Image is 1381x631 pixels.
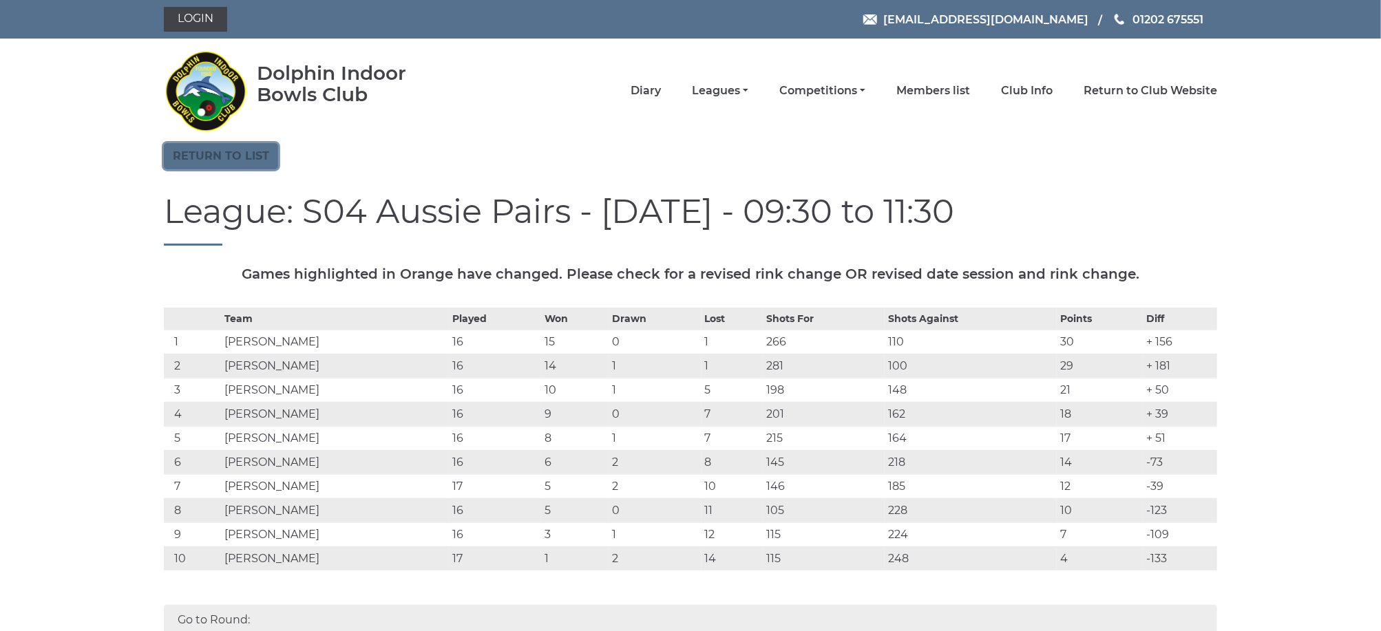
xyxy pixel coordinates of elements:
td: 21 [1057,378,1143,402]
td: 281 [763,354,885,378]
th: Diff [1143,308,1217,330]
td: + 156 [1143,330,1217,354]
th: Lost [702,308,763,330]
img: Email [863,14,877,25]
td: 9 [164,522,221,546]
h5: Games highlighted in Orange have changed. Please check for a revised rink change OR revised date ... [164,266,1217,281]
a: Diary [631,83,661,98]
td: 16 [449,426,541,450]
td: 5 [702,378,763,402]
td: [PERSON_NAME] [221,330,449,354]
td: 16 [449,450,541,474]
td: 1 [609,378,701,402]
td: + 50 [1143,378,1217,402]
td: 228 [885,498,1057,522]
th: Won [541,308,609,330]
td: 6 [164,450,221,474]
td: [PERSON_NAME] [221,474,449,498]
td: [PERSON_NAME] [221,354,449,378]
td: -133 [1143,546,1217,570]
td: 17 [449,474,541,498]
td: 215 [763,426,885,450]
td: 10 [541,378,609,402]
td: 5 [541,498,609,522]
td: 1 [609,354,701,378]
td: 10 [1057,498,1143,522]
td: 115 [763,546,885,570]
td: 7 [164,474,221,498]
a: Phone us 01202 675551 [1113,11,1203,28]
td: [PERSON_NAME] [221,522,449,546]
h1: League: S04 Aussie Pairs - [DATE] - 09:30 to 11:30 [164,193,1217,246]
td: 7 [1057,522,1143,546]
td: 3 [541,522,609,546]
td: 198 [763,378,885,402]
td: 266 [763,330,885,354]
td: -73 [1143,450,1217,474]
td: [PERSON_NAME] [221,546,449,570]
td: 7 [702,402,763,426]
span: [EMAIL_ADDRESS][DOMAIN_NAME] [883,12,1088,25]
td: 2 [164,354,221,378]
th: Points [1057,308,1143,330]
td: 162 [885,402,1057,426]
span: 01202 675551 [1132,12,1203,25]
td: 145 [763,450,885,474]
td: 16 [449,354,541,378]
td: 1 [164,330,221,354]
td: 1 [702,354,763,378]
td: 12 [1057,474,1143,498]
td: 8 [702,450,763,474]
a: Competitions [779,83,865,98]
td: 105 [763,498,885,522]
td: 164 [885,426,1057,450]
a: Login [164,7,227,32]
th: Shots For [763,308,885,330]
td: 2 [609,546,701,570]
td: [PERSON_NAME] [221,498,449,522]
a: Members list [896,83,970,98]
td: 3 [164,378,221,402]
img: Dolphin Indoor Bowls Club [164,43,246,139]
td: 5 [541,474,609,498]
td: 8 [541,426,609,450]
td: 17 [449,546,541,570]
td: -123 [1143,498,1217,522]
td: 115 [763,522,885,546]
td: [PERSON_NAME] [221,378,449,402]
td: 0 [609,498,701,522]
td: 15 [541,330,609,354]
td: 16 [449,522,541,546]
td: 14 [541,354,609,378]
td: 9 [541,402,609,426]
td: 17 [1057,426,1143,450]
td: [PERSON_NAME] [221,402,449,426]
td: 16 [449,330,541,354]
td: 16 [449,498,541,522]
td: [PERSON_NAME] [221,450,449,474]
img: Phone us [1115,14,1124,25]
td: 8 [164,498,221,522]
td: 218 [885,450,1057,474]
td: + 39 [1143,402,1217,426]
td: 1 [609,522,701,546]
td: 10 [702,474,763,498]
td: 1 [702,330,763,354]
td: -109 [1143,522,1217,546]
td: 12 [702,522,763,546]
a: Leagues [692,83,748,98]
td: 2 [609,450,701,474]
th: Drawn [609,308,701,330]
td: 14 [702,546,763,570]
td: 146 [763,474,885,498]
td: 248 [885,546,1057,570]
td: 0 [609,402,701,426]
td: 185 [885,474,1057,498]
td: 11 [702,498,763,522]
th: Played [449,308,541,330]
td: 2 [609,474,701,498]
td: 16 [449,378,541,402]
td: 7 [702,426,763,450]
td: 14 [1057,450,1143,474]
td: + 181 [1143,354,1217,378]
